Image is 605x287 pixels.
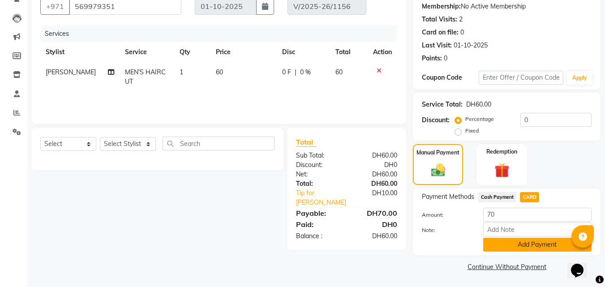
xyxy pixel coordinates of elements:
[422,2,592,11] div: No Active Membership
[444,54,447,63] div: 0
[422,15,457,24] div: Total Visits:
[289,208,347,218] div: Payable:
[422,41,452,50] div: Last Visit:
[282,68,291,77] span: 0 F
[478,192,516,202] span: Cash Payment
[277,42,330,62] th: Disc
[41,26,404,42] div: Services
[347,151,404,160] div: DH60.00
[427,162,450,178] img: _cash.svg
[40,42,120,62] th: Stylist
[296,137,317,147] span: Total
[567,71,592,85] button: Apply
[347,231,404,241] div: DH60.00
[347,160,404,170] div: DH0
[120,42,174,62] th: Service
[415,262,599,272] a: Continue Without Payment
[347,219,404,230] div: DH0
[163,137,275,150] input: Search
[125,68,166,86] span: MEN'S HAIRCUT
[454,41,488,50] div: 01-10-2025
[368,42,397,62] th: Action
[422,28,459,37] div: Card on file:
[289,231,347,241] div: Balance :
[465,127,479,135] label: Fixed
[486,148,517,156] label: Redemption
[295,68,296,77] span: |
[216,68,223,76] span: 60
[46,68,96,76] span: [PERSON_NAME]
[289,219,347,230] div: Paid:
[416,149,459,157] label: Manual Payment
[415,211,476,219] label: Amount:
[174,42,210,62] th: Qty
[422,73,478,82] div: Coupon Code
[422,2,461,11] div: Membership:
[483,208,592,222] input: Amount
[180,68,183,76] span: 1
[520,192,539,202] span: CARD
[422,100,463,109] div: Service Total:
[422,192,474,201] span: Payment Methods
[567,251,596,278] iframe: chat widget
[330,42,368,62] th: Total
[210,42,277,62] th: Price
[347,208,404,218] div: DH70.00
[289,188,356,207] a: Tip for [PERSON_NAME]
[289,160,347,170] div: Discount:
[422,116,450,125] div: Discount:
[460,28,464,37] div: 0
[356,188,404,207] div: DH10.00
[483,238,592,252] button: Add Payment
[335,68,343,76] span: 60
[490,161,514,180] img: _gift.svg
[465,115,494,123] label: Percentage
[466,100,491,109] div: DH60.00
[347,179,404,188] div: DH60.00
[459,15,463,24] div: 2
[347,170,404,179] div: DH60.00
[483,223,592,236] input: Add Note
[289,151,347,160] div: Sub Total:
[479,71,563,85] input: Enter Offer / Coupon Code
[415,226,476,234] label: Note:
[422,54,442,63] div: Points:
[289,170,347,179] div: Net:
[289,179,347,188] div: Total:
[300,68,311,77] span: 0 %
